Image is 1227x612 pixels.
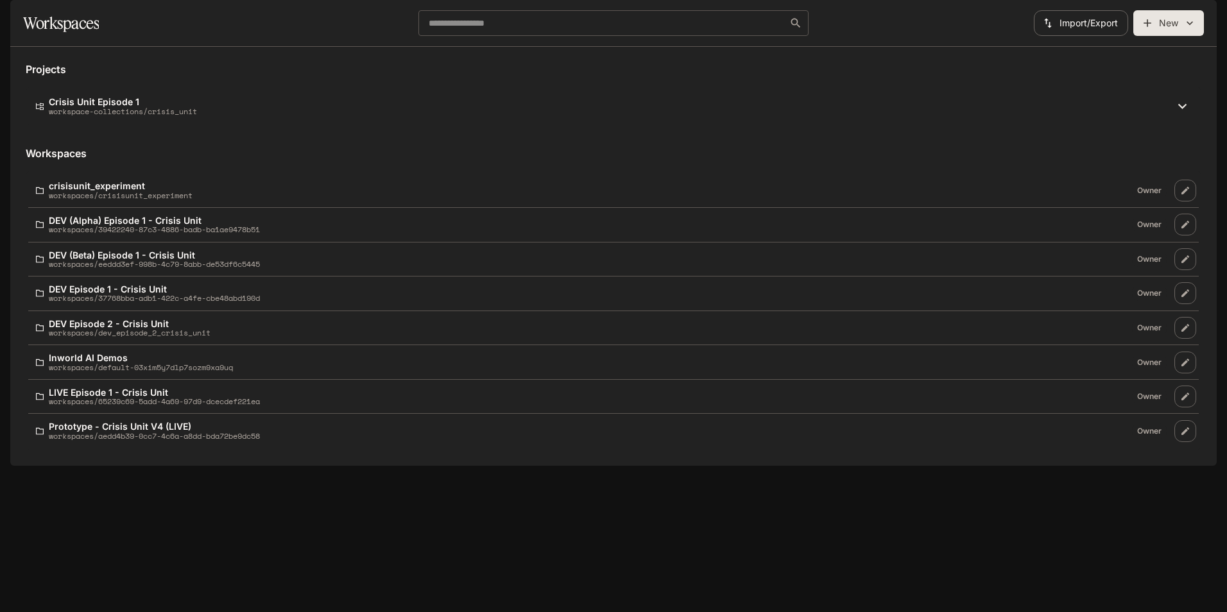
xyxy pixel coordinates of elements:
div: Owner [1132,320,1167,336]
p: workspaces/aedd4b39-0cc7-4c6a-a8dd-bda72be9dc58 [49,432,260,440]
p: DEV (Beta) Episode 1 - Crisis Unit [49,250,260,260]
p: LIVE Episode 1 - Crisis Unit [49,387,260,397]
a: crisisunit_experimentworkspaces/crisisunit_experimentOwner [31,176,1172,205]
p: Prototype - Crisis Unit V4 (LIVE) [49,421,260,431]
a: DEV Episode 1 - Crisis Unitworkspaces/37768bba-adb1-422c-a4fe-cbe48abd190dOwner [31,279,1172,308]
h5: Workspaces [26,146,1201,160]
div: Owner [1132,251,1167,267]
p: workspaces/37768bba-adb1-422c-a4fe-cbe48abd190d [49,294,260,302]
p: Crisis Unit Episode 1 [49,97,197,106]
div: Owner [1132,285,1167,301]
p: DEV Episode 2 - Crisis Unit [49,319,210,328]
div: Owner [1132,389,1167,404]
p: workspaces/crisisunit_experiment [49,191,193,200]
h5: Projects [26,62,1201,76]
a: Edit workspace [1174,386,1196,407]
a: DEV (Alpha) Episode 1 - Crisis Unitworkspaces/39422240-87c3-4886-badb-ba1ae9478b51Owner [31,210,1172,239]
a: Edit workspace [1174,248,1196,270]
p: workspaces/65239c69-5add-4a69-97d9-dcecdef221ea [49,397,260,405]
p: DEV (Alpha) Episode 1 - Crisis Unit [49,216,260,225]
p: DEV Episode 1 - Crisis Unit [49,284,260,294]
h1: Workspaces [23,10,99,36]
div: Owner [1132,217,1167,232]
p: workspace-collections/crisis_unit [49,107,197,115]
a: Prototype - Crisis Unit V4 (LIVE)workspaces/aedd4b39-0cc7-4c6a-a8dd-bda72be9dc58Owner [31,416,1172,445]
div: Owner [1132,183,1167,198]
div: Crisis Unit Episode 1workspace-collections/crisis_unit [31,92,1196,121]
p: workspaces/eeddd3ef-998b-4c79-8abb-de53df6c5445 [49,260,260,268]
div: Owner [1132,423,1167,439]
a: DEV (Beta) Episode 1 - Crisis Unitworkspaces/eeddd3ef-998b-4c79-8abb-de53df6c5445Owner [31,245,1172,274]
a: Edit workspace [1174,214,1196,235]
a: Edit workspace [1174,420,1196,442]
a: Edit workspace [1174,180,1196,201]
a: Edit workspace [1174,352,1196,373]
p: workspaces/default-03xim5y7dlp7sozm9xa9uq [49,363,233,371]
button: Import/Export [1034,10,1128,36]
button: New [1133,10,1204,36]
a: Edit workspace [1174,317,1196,339]
a: DEV Episode 2 - Crisis Unitworkspaces/dev_episode_2_crisis_unitOwner [31,314,1172,343]
a: Edit workspace [1174,282,1196,304]
p: Inworld AI Demos [49,353,233,362]
p: crisisunit_experiment [49,181,193,191]
p: workspaces/dev_episode_2_crisis_unit [49,328,210,337]
p: workspaces/39422240-87c3-4886-badb-ba1ae9478b51 [49,225,260,234]
div: Owner [1132,355,1167,370]
a: Inworld AI Demosworkspaces/default-03xim5y7dlp7sozm9xa9uqOwner [31,348,1172,377]
a: LIVE Episode 1 - Crisis Unitworkspaces/65239c69-5add-4a69-97d9-dcecdef221eaOwner [31,382,1172,411]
